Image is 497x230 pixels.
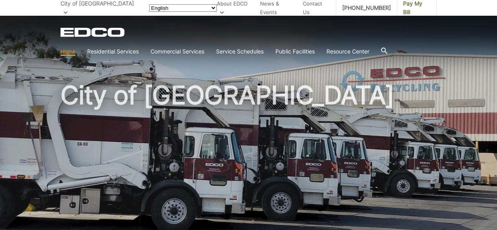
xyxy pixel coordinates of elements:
a: Home [61,47,75,56]
a: Service Schedules [216,47,264,56]
select: Select a language [149,4,217,12]
a: Public Facilities [275,47,315,56]
a: Resource Center [326,47,369,56]
a: Commercial Services [150,47,204,56]
a: Residential Services [87,47,139,56]
a: EDCD logo. Return to the homepage. [61,28,126,37]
